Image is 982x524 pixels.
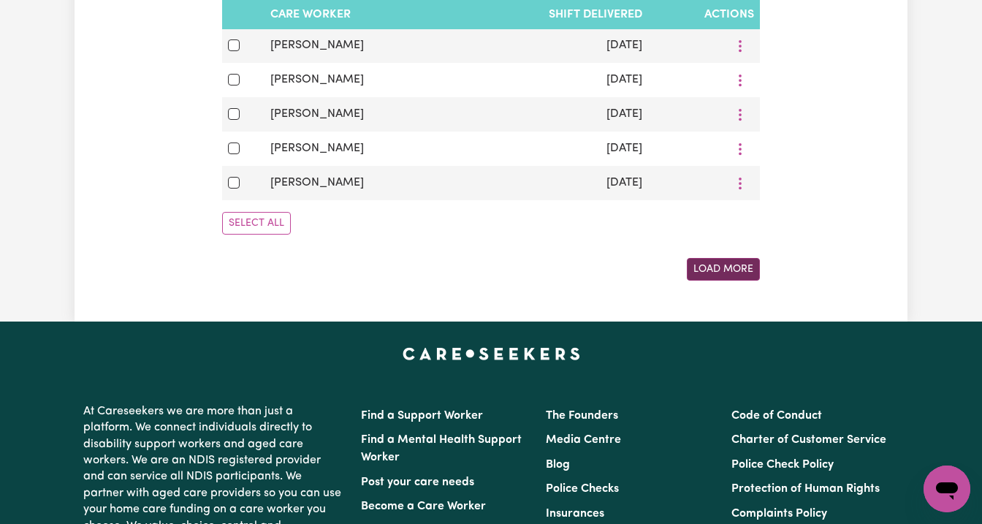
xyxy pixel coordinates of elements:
[270,177,364,189] span: [PERSON_NAME]
[546,410,618,422] a: The Founders
[457,132,648,166] td: [DATE]
[270,9,351,20] span: Care Worker
[687,258,760,281] button: Load More
[924,466,970,512] iframe: Button to launch messaging window
[731,410,822,422] a: Code of Conduct
[457,63,648,97] td: [DATE]
[457,97,648,132] td: [DATE]
[457,166,648,200] td: [DATE]
[726,137,754,160] button: More options
[361,410,483,422] a: Find a Support Worker
[546,434,621,446] a: Media Centre
[546,483,619,495] a: Police Checks
[270,143,364,154] span: [PERSON_NAME]
[726,103,754,126] button: More options
[731,434,886,446] a: Charter of Customer Service
[546,459,570,471] a: Blog
[361,501,486,512] a: Become a Care Worker
[731,508,827,520] a: Complaints Policy
[403,348,580,360] a: Careseekers home page
[731,483,880,495] a: Protection of Human Rights
[457,29,648,63] td: [DATE]
[222,212,291,235] button: Select All
[546,508,604,520] a: Insurances
[270,39,364,51] span: [PERSON_NAME]
[270,74,364,86] span: [PERSON_NAME]
[726,172,754,194] button: More options
[726,34,754,57] button: More options
[270,108,364,120] span: [PERSON_NAME]
[361,476,474,488] a: Post your care needs
[731,459,834,471] a: Police Check Policy
[361,434,522,463] a: Find a Mental Health Support Worker
[726,69,754,91] button: More options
